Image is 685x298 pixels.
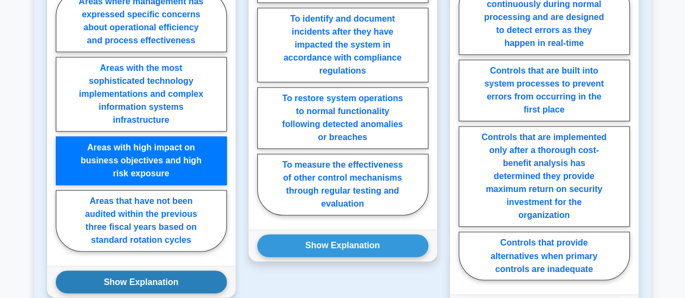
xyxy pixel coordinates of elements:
label: Controls that are built into system processes to prevent errors from occurring in the first place [459,59,630,121]
label: Areas with high impact on business objectives and high risk exposure [56,136,227,185]
button: Show Explanation [257,234,428,257]
label: Controls that provide alternatives when primary controls are inadequate [459,231,630,280]
button: Show Explanation [56,270,227,293]
label: Areas that have not been audited within the previous three fiscal years based on standard rotatio... [56,190,227,251]
label: Areas with the most sophisticated technology implementations and complex information systems infr... [56,57,227,131]
label: To identify and document incidents after they have impacted the system in accordance with complia... [257,8,428,82]
label: Controls that are implemented only after a thorough cost-benefit analysis has determined they pro... [459,126,630,227]
label: To restore system operations to normal functionality following detected anomalies or breaches [257,87,428,149]
label: To measure the effectiveness of other control mechanisms through regular testing and evaluation [257,154,428,215]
